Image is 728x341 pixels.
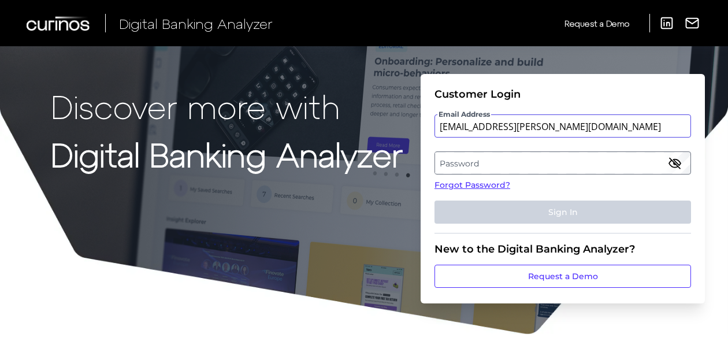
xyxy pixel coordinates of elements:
a: Request a Demo [564,14,629,33]
label: Password [435,153,690,173]
span: Request a Demo [564,18,629,28]
span: Email Address [437,110,491,119]
button: Sign In [434,201,691,224]
a: Request a Demo [434,265,691,288]
a: Forgot Password? [434,179,691,191]
div: New to the Digital Banking Analyzer? [434,243,691,255]
div: Customer Login [434,88,691,101]
p: Discover more with [51,88,403,124]
img: Curinos [27,16,91,31]
strong: Digital Banking Analyzer [51,135,403,173]
span: Digital Banking Analyzer [119,15,273,32]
